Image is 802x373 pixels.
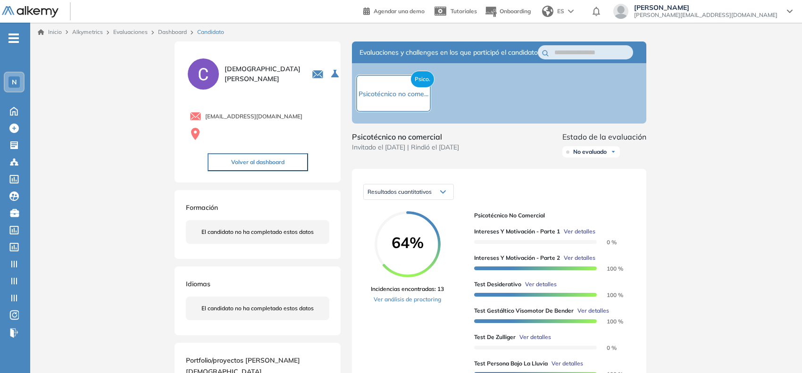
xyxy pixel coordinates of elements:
[205,112,302,121] span: [EMAIL_ADDRESS][DOMAIN_NAME]
[368,188,432,195] span: Resultados cuantitativos
[562,131,646,142] span: Estado de la evaluación
[542,6,553,17] img: world
[38,28,62,36] a: Inicio
[573,148,607,156] span: No evaluado
[371,285,444,293] span: Incidencias encontradas: 13
[186,57,221,91] img: PROFILE_MENU_LOGO_USER
[557,7,564,16] span: ES
[371,295,444,304] a: Ver análisis de proctoring
[225,64,301,84] span: [DEMOGRAPHIC_DATA] [PERSON_NAME]
[560,254,595,262] button: Ver detalles
[564,254,595,262] span: Ver detalles
[113,28,148,35] a: Evaluaciones
[610,149,616,155] img: Ícono de flecha
[474,307,574,315] span: Test Gestáltico Visomotor de Bender
[158,28,187,35] a: Dashboard
[595,318,623,325] span: 100 %
[485,1,531,22] button: Onboarding
[560,227,595,236] button: Ver detalles
[577,307,609,315] span: Ver detalles
[568,9,574,13] img: arrow
[548,359,583,368] button: Ver detalles
[12,78,17,86] span: N
[363,5,425,16] a: Agendar una demo
[451,8,477,15] span: Tutoriales
[634,4,777,11] span: [PERSON_NAME]
[474,333,516,341] span: Test de Zulliger
[186,203,218,212] span: Formación
[410,71,434,88] span: Psico.
[359,48,538,58] span: Evaluaciones y challenges en los que participó el candidato
[327,66,344,83] button: Seleccione la evaluación activa
[595,265,623,272] span: 100 %
[521,280,557,289] button: Ver detalles
[352,142,459,152] span: Invitado el [DATE] | Rindió el [DATE]
[519,333,551,341] span: Ver detalles
[359,90,428,98] span: Psicotécnico no come...
[474,211,627,220] span: Psicotécnico no comercial
[375,235,441,250] span: 64%
[474,254,560,262] span: Intereses y Motivación - Parte 2
[634,11,777,19] span: [PERSON_NAME][EMAIL_ADDRESS][DOMAIN_NAME]
[525,280,557,289] span: Ver detalles
[8,37,19,39] i: -
[595,344,617,351] span: 0 %
[197,28,224,36] span: Candidato
[374,8,425,15] span: Agendar una demo
[474,280,521,289] span: Test Desiderativo
[352,131,459,142] span: Psicotécnico no comercial
[516,333,551,341] button: Ver detalles
[474,227,560,236] span: Intereses y Motivación - Parte 1
[574,307,609,315] button: Ver detalles
[72,28,103,35] span: Alkymetrics
[2,6,58,18] img: Logo
[564,227,595,236] span: Ver detalles
[201,304,314,313] span: El candidato no ha completado estos datos
[186,280,210,288] span: Idiomas
[208,153,308,171] button: Volver al dashboard
[595,291,623,298] span: 100 %
[201,228,314,236] span: El candidato no ha completado estos datos
[500,8,531,15] span: Onboarding
[551,359,583,368] span: Ver detalles
[474,359,548,368] span: Test Persona Bajo la Lluvia
[595,239,617,246] span: 0 %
